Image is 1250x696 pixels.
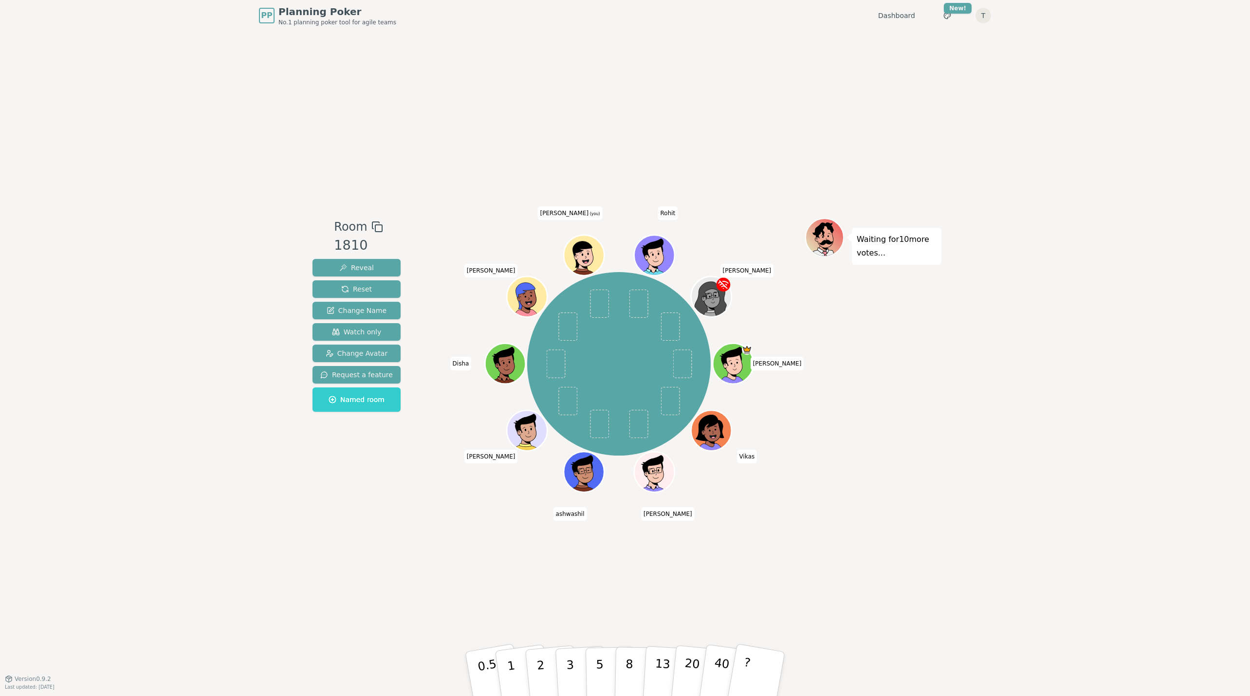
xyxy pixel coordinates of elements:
[339,263,374,273] span: Reveal
[278,5,396,18] span: Planning Poker
[450,357,472,370] span: Click to change your name
[878,11,915,20] a: Dashboard
[5,675,51,683] button: Version0.9.2
[857,233,937,260] p: Waiting for 10 more votes...
[334,236,383,256] div: 1810
[938,7,956,24] button: New!
[751,357,804,370] span: Click to change your name
[537,206,602,220] span: Click to change your name
[464,450,518,463] span: Click to change your name
[588,212,600,216] span: (you)
[565,236,603,274] button: Click to change your avatar
[341,284,372,294] span: Reset
[261,10,272,21] span: PP
[312,387,401,412] button: Named room
[742,345,752,355] span: Ajay Sanap is the host
[320,370,393,380] span: Request a feature
[334,218,367,236] span: Room
[312,366,401,384] button: Request a feature
[15,675,51,683] span: Version 0.9.2
[327,306,386,315] span: Change Name
[312,345,401,362] button: Change Avatar
[5,684,55,690] span: Last updated: [DATE]
[326,348,388,358] span: Change Avatar
[975,8,991,23] button: T
[332,327,382,337] span: Watch only
[737,450,757,463] span: Click to change your name
[944,3,972,14] div: New!
[312,280,401,298] button: Reset
[329,395,385,404] span: Named room
[720,264,774,277] span: Click to change your name
[658,206,678,220] span: Click to change your name
[278,18,396,26] span: No.1 planning poker tool for agile teams
[553,507,587,521] span: Click to change your name
[312,259,401,276] button: Reveal
[641,507,695,521] span: Click to change your name
[259,5,396,26] a: PPPlanning PokerNo.1 planning poker tool for agile teams
[312,302,401,319] button: Change Name
[312,323,401,341] button: Watch only
[464,264,518,277] span: Click to change your name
